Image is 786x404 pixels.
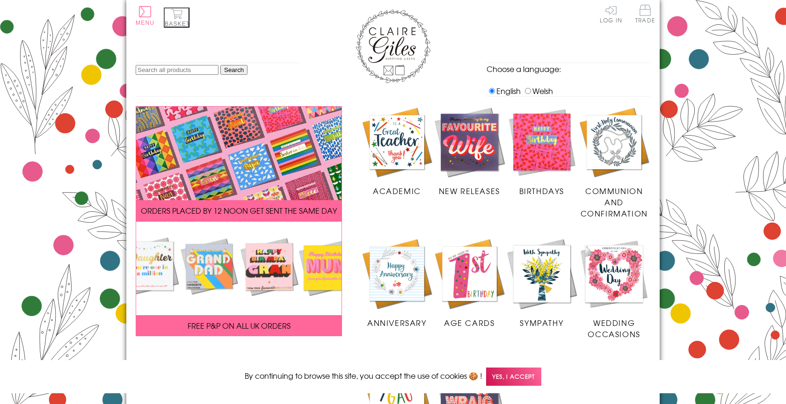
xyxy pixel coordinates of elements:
[578,358,650,376] a: Birthdays
[164,7,189,28] button: Basket
[489,88,495,94] input: English
[220,65,247,75] input: Search
[188,320,291,331] span: FREE P&P ON ALL UK ORDERS
[136,65,218,75] input: Search all products
[506,106,578,197] a: Birthdays
[373,185,421,196] span: Academic
[520,317,563,328] span: Sympathy
[523,85,553,96] label: Welsh
[367,317,427,328] span: Anniversary
[136,20,154,26] span: Menu
[486,368,541,386] span: Yes, I accept
[141,205,337,216] span: ORDERS PLACED BY 12 NOON GET SENT THE SAME DAY
[635,5,655,25] a: Trade
[578,106,650,219] a: Communion and Confirmation
[487,63,650,74] p: Choose a language:
[487,85,521,96] label: English
[444,317,495,328] span: Age Cards
[635,5,655,23] span: Trade
[433,238,506,328] a: Age Cards
[600,5,622,23] a: Log In
[581,185,648,219] span: Communion and Confirmation
[439,185,500,196] span: New Releases
[588,317,640,339] span: Wedding Occasions
[506,358,578,388] a: Thinking of You
[578,238,650,339] a: Wedding Occasions
[433,106,506,197] a: New Releases
[525,88,531,94] input: Welsh
[361,238,433,328] a: Anniversary
[356,9,430,83] img: Claire Giles Greetings Cards
[136,6,154,26] button: Menu
[361,106,433,197] a: Academic
[519,185,564,196] span: Birthdays
[506,238,578,328] a: Sympathy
